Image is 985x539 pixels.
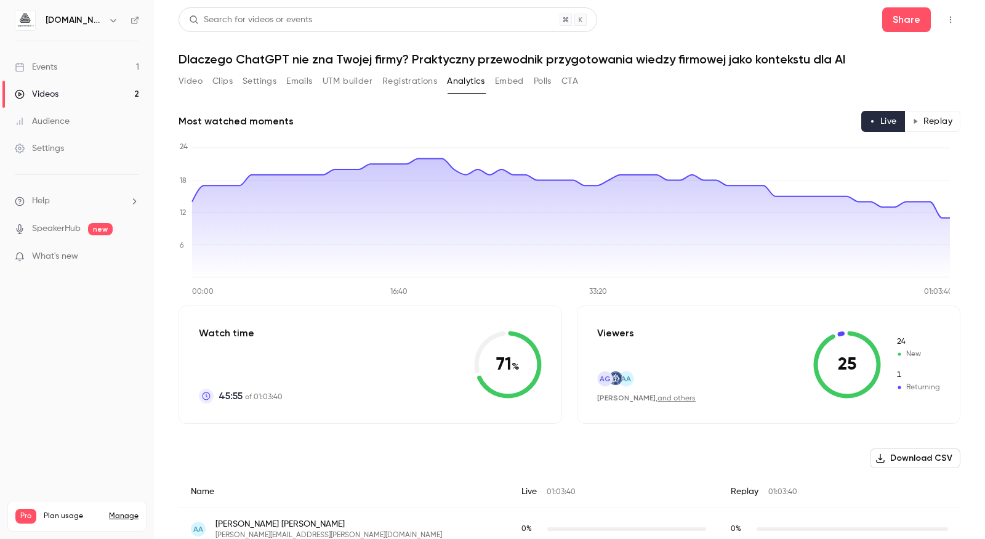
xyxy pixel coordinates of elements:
[521,525,532,533] span: 0 %
[323,71,372,91] button: UTM builder
[46,14,103,26] h6: [DOMAIN_NAME]
[212,71,233,91] button: Clips
[768,488,797,496] span: 01:03:40
[219,389,243,403] span: 45:55
[192,288,214,296] tspan: 00:00
[547,488,576,496] span: 01:03:40
[561,71,578,91] button: CTA
[509,476,718,508] div: Live
[179,71,203,91] button: Video
[32,250,78,263] span: What's new
[731,524,750,535] span: Replay watch time
[534,71,552,91] button: Polls
[657,395,696,402] a: and others
[32,222,81,235] a: SpeakerHub
[286,71,312,91] button: Emails
[882,7,931,32] button: Share
[861,111,905,132] button: Live
[44,511,102,521] span: Plan usage
[870,448,960,468] button: Download CSV
[179,52,960,67] h1: Dlaczego ChatGPT nie zna Twojej firmy? Praktyczny przewodnik przygotowania wiedzy firmowej jako k...
[15,142,64,155] div: Settings
[219,389,283,403] p: of 01:03:40
[180,177,187,185] tspan: 18
[193,524,203,535] span: AA
[189,14,312,26] div: Search for videos or events
[179,114,294,129] h2: Most watched moments
[109,511,139,521] a: Manage
[521,524,541,535] span: Live watch time
[896,336,940,347] span: New
[15,61,57,73] div: Events
[215,518,442,530] span: [PERSON_NAME] [PERSON_NAME]
[495,71,524,91] button: Embed
[896,349,940,360] span: New
[180,209,186,217] tspan: 12
[924,288,953,296] tspan: 01:03:40
[179,476,509,508] div: Name
[718,476,960,508] div: Replay
[32,195,50,208] span: Help
[904,111,960,132] button: Replay
[15,195,139,208] li: help-dropdown-opener
[597,393,696,403] div: ,
[382,71,437,91] button: Registrations
[941,10,960,30] button: Top Bar Actions
[597,326,634,341] p: Viewers
[589,288,607,296] tspan: 33:20
[15,115,70,128] div: Audience
[199,326,283,341] p: Watch time
[180,144,188,151] tspan: 24
[243,71,276,91] button: Settings
[447,71,485,91] button: Analytics
[600,373,611,384] span: AG
[88,223,113,235] span: new
[731,525,741,533] span: 0 %
[390,288,408,296] tspan: 16:40
[15,88,58,100] div: Videos
[609,371,622,385] img: newcut.pl
[180,242,184,249] tspan: 6
[621,373,631,384] span: AA
[15,509,36,524] span: Pro
[597,394,656,402] span: [PERSON_NAME]
[896,382,940,393] span: Returning
[15,10,35,30] img: aigmented.io
[896,370,940,381] span: Returning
